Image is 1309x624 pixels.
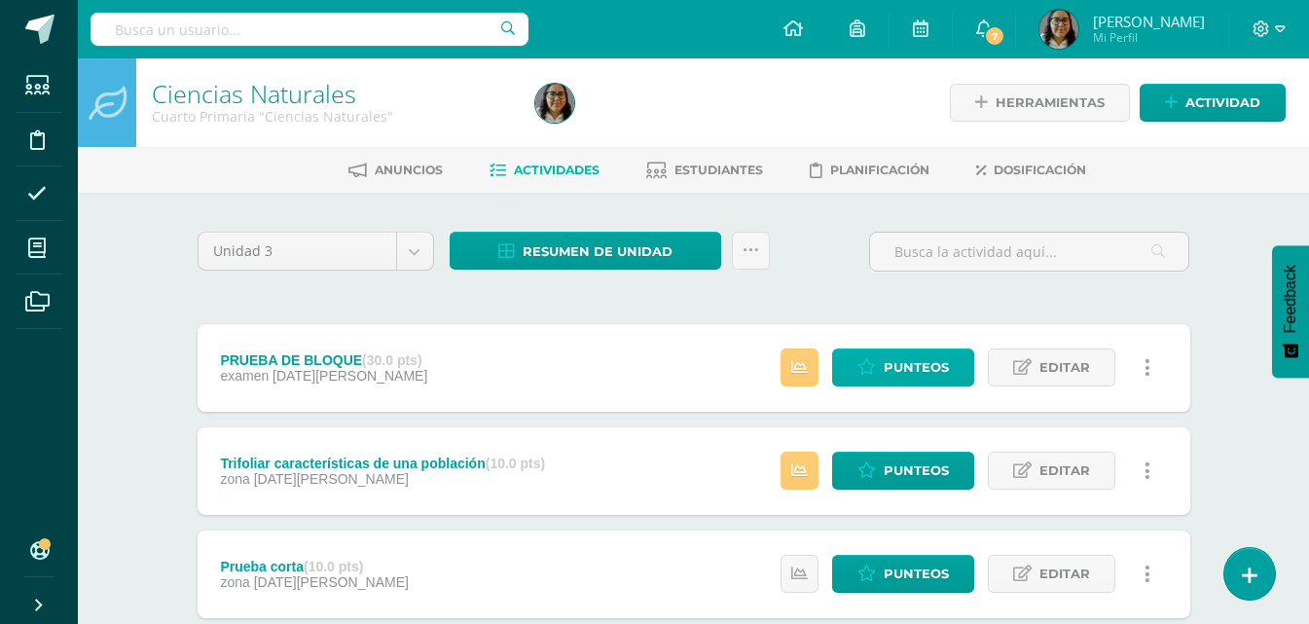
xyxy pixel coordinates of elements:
[994,163,1086,177] span: Dosificación
[450,232,721,270] a: Resumen de unidad
[950,84,1130,122] a: Herramientas
[304,559,363,574] strong: (10.0 pts)
[514,163,600,177] span: Actividades
[976,155,1086,186] a: Dosificación
[220,471,249,487] span: zona
[984,25,1005,47] span: 7
[220,368,269,384] span: examen
[199,233,433,270] a: Unidad 3
[362,352,421,368] strong: (30.0 pts)
[884,556,949,592] span: Punteos
[1272,245,1309,378] button: Feedback - Mostrar encuesta
[91,13,528,46] input: Busca un usuario...
[213,233,382,270] span: Unidad 3
[832,349,974,386] a: Punteos
[830,163,929,177] span: Planificación
[254,574,409,590] span: [DATE][PERSON_NAME]
[535,84,574,123] img: 23d0ae235d7beccb18ed4a1acd7fe956.png
[152,77,356,110] a: Ciencias Naturales
[884,453,949,489] span: Punteos
[254,471,409,487] span: [DATE][PERSON_NAME]
[273,368,427,384] span: [DATE][PERSON_NAME]
[220,559,408,574] div: Prueba corta
[152,107,512,126] div: Cuarto Primaria 'Ciencias Naturales'
[220,456,545,471] div: Trifoliar características de una población
[1039,349,1090,385] span: Editar
[1140,84,1286,122] a: Actividad
[870,233,1188,271] input: Busca la actividad aquí...
[375,163,443,177] span: Anuncios
[1039,10,1078,49] img: 23d0ae235d7beccb18ed4a1acd7fe956.png
[1282,265,1299,333] span: Feedback
[1039,556,1090,592] span: Editar
[490,155,600,186] a: Actividades
[1185,85,1260,121] span: Actividad
[523,234,673,270] span: Resumen de unidad
[152,80,512,107] h1: Ciencias Naturales
[646,155,763,186] a: Estudiantes
[1039,453,1090,489] span: Editar
[1093,12,1205,31] span: [PERSON_NAME]
[1093,29,1205,46] span: Mi Perfil
[996,85,1105,121] span: Herramientas
[348,155,443,186] a: Anuncios
[810,155,929,186] a: Planificación
[884,349,949,385] span: Punteos
[674,163,763,177] span: Estudiantes
[220,574,249,590] span: zona
[832,555,974,593] a: Punteos
[486,456,545,471] strong: (10.0 pts)
[220,352,427,368] div: PRUEBA DE BLOQUE
[832,452,974,490] a: Punteos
